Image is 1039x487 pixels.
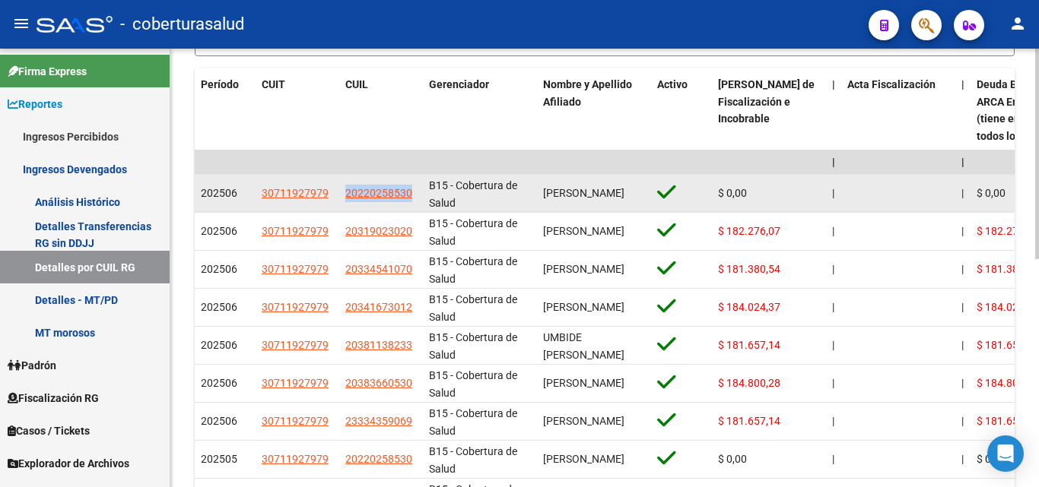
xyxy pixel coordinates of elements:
span: 202506 [201,301,237,313]
span: UMBIDE [PERSON_NAME] [543,331,624,361]
span: [PERSON_NAME] [543,453,624,465]
span: [PERSON_NAME] [543,187,624,199]
span: B15 - Cobertura de Salud [429,407,517,437]
span: B15 - Cobertura de Salud [429,293,517,323]
span: 20334541070 [345,263,412,275]
span: | [832,156,835,168]
span: | [832,263,834,275]
span: [PERSON_NAME] [543,225,624,237]
span: | [832,301,834,313]
span: | [961,225,964,237]
span: [PERSON_NAME] [543,263,624,275]
span: 20319023020 [345,225,412,237]
span: 30711927979 [262,415,329,427]
span: CUIT [262,78,285,90]
span: | [961,415,964,427]
datatable-header-cell: Gerenciador [423,68,537,153]
mat-icon: person [1009,14,1027,33]
span: B15 - Cobertura de Salud [429,179,517,209]
span: 20220258530 [345,453,412,465]
datatable-header-cell: Activo [651,68,712,153]
span: $ 0,00 [718,187,747,199]
span: 23334359069 [345,415,412,427]
span: B15 - Cobertura de Salud [429,255,517,285]
span: Acta Fiscalización [847,78,936,90]
span: B15 - Cobertura de Salud [429,331,517,361]
span: Período [201,78,239,90]
span: | [961,377,964,389]
span: | [832,415,834,427]
mat-icon: menu [12,14,30,33]
span: Padrón [8,357,56,374]
span: - coberturasalud [120,8,244,41]
span: Gerenciador [429,78,489,90]
span: | [832,225,834,237]
span: Reportes [8,96,62,112]
span: Activo [657,78,688,90]
span: | [961,453,964,465]
span: B15 - Cobertura de Salud [429,217,517,247]
span: 202506 [201,225,237,237]
datatable-header-cell: | [826,68,841,153]
datatable-header-cell: CUIT [256,68,339,153]
datatable-header-cell: Período [195,68,256,153]
datatable-header-cell: Acta Fiscalización [841,68,955,153]
span: $ 184.800,28 [977,377,1039,389]
span: [PERSON_NAME] [543,377,624,389]
datatable-header-cell: | [955,68,971,153]
span: $ 182.276,07 [718,225,780,237]
span: Casos / Tickets [8,422,90,439]
span: 20381138233 [345,339,412,351]
span: 30711927979 [262,339,329,351]
span: B15 - Cobertura de Salud [429,445,517,475]
span: $ 181.657,14 [718,415,780,427]
span: | [961,263,964,275]
span: | [832,187,834,199]
span: $ 184.800,28 [718,377,780,389]
span: [PERSON_NAME] de Fiscalización e Incobrable [718,78,815,125]
span: [PERSON_NAME] [543,301,624,313]
span: $ 184.024,37 [718,301,780,313]
span: 202505 [201,453,237,465]
span: | [961,301,964,313]
span: 202506 [201,377,237,389]
span: Firma Express [8,63,87,80]
span: $ 181.380,54 [977,263,1039,275]
span: Explorador de Archivos [8,455,129,472]
span: 30711927979 [262,453,329,465]
span: | [832,78,835,90]
span: [PERSON_NAME] [543,415,624,427]
span: | [832,377,834,389]
span: $ 182.276,07 [977,225,1039,237]
span: 30711927979 [262,263,329,275]
datatable-header-cell: Nombre y Apellido Afiliado [537,68,651,153]
span: 30711927979 [262,377,329,389]
span: 30711927979 [262,225,329,237]
span: CUIL [345,78,368,90]
span: $ 0,00 [718,453,747,465]
span: 30711927979 [262,301,329,313]
span: | [961,187,964,199]
span: $ 0,00 [977,187,1006,199]
span: 20383660530 [345,377,412,389]
datatable-header-cell: Deuda Bruta Neto de Fiscalización e Incobrable [712,68,826,153]
span: | [832,339,834,351]
span: 202506 [201,339,237,351]
span: $ 184.024,37 [977,301,1039,313]
span: $ 181.657,14 [977,415,1039,427]
span: $ 181.380,54 [718,263,780,275]
div: Open Intercom Messenger [987,435,1024,472]
span: | [961,339,964,351]
span: 202506 [201,415,237,427]
span: 20220258530 [345,187,412,199]
span: 20341673012 [345,301,412,313]
span: 202506 [201,263,237,275]
datatable-header-cell: CUIL [339,68,423,153]
span: $ 181.657,14 [718,339,780,351]
span: Nombre y Apellido Afiliado [543,78,632,108]
span: | [961,156,964,168]
span: Fiscalización RG [8,390,99,406]
span: | [832,453,834,465]
span: $ 0,00 [977,453,1006,465]
span: B15 - Cobertura de Salud [429,369,517,399]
